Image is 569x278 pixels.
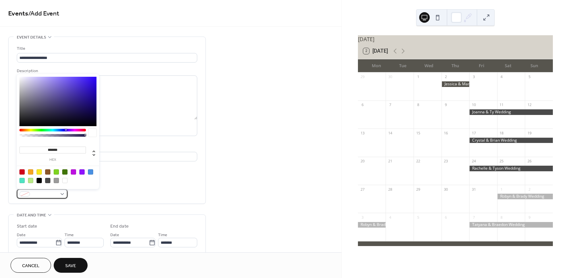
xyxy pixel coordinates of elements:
[62,178,68,183] div: #FFFFFF
[388,187,393,192] div: 28
[17,223,37,230] div: Start date
[416,74,420,79] div: 1
[88,169,93,175] div: #4A90E2
[110,223,129,230] div: End date
[79,169,85,175] div: #9013FE
[17,68,196,74] div: Description
[388,215,393,220] div: 4
[499,159,504,164] div: 25
[17,144,196,151] div: Location
[527,74,532,79] div: 5
[360,187,365,192] div: 27
[527,130,532,135] div: 19
[499,102,504,107] div: 11
[416,102,420,107] div: 8
[360,102,365,107] div: 6
[521,59,548,72] div: Sun
[54,258,88,273] button: Save
[28,169,33,175] div: #F5A623
[22,263,40,269] span: Cancel
[17,45,196,52] div: Title
[499,215,504,220] div: 8
[471,130,476,135] div: 17
[388,74,393,79] div: 30
[360,159,365,164] div: 20
[471,102,476,107] div: 10
[37,169,42,175] div: #F8E71C
[469,166,553,171] div: Rachelle & Tyson Wedding
[65,263,76,269] span: Save
[469,138,553,143] div: Crystal & Brian Wedding
[360,74,365,79] div: 29
[471,159,476,164] div: 24
[416,215,420,220] div: 5
[416,187,420,192] div: 29
[28,178,33,183] div: #B8E986
[28,7,59,20] span: / Add Event
[19,178,25,183] div: #50E3C2
[416,130,420,135] div: 15
[388,102,393,107] div: 7
[442,81,470,87] div: Jessica & Marty Wedding
[45,178,50,183] div: #4A4A4A
[62,169,68,175] div: #417505
[158,232,167,238] span: Time
[497,194,553,199] div: Robyn & Brady Wedding
[65,232,74,238] span: Time
[19,169,25,175] div: #D0021B
[110,232,119,238] span: Date
[363,59,390,72] div: Mon
[469,222,553,228] div: Tatyana & Braedon Wedding
[54,178,59,183] div: #9B9B9B
[495,59,521,72] div: Sat
[388,159,393,164] div: 21
[499,74,504,79] div: 4
[444,130,448,135] div: 16
[469,59,495,72] div: Fri
[444,187,448,192] div: 30
[360,215,365,220] div: 3
[416,59,442,72] div: Wed
[444,159,448,164] div: 23
[388,130,393,135] div: 14
[499,187,504,192] div: 1
[19,158,86,162] label: hex
[17,212,46,219] span: Date and time
[54,169,59,175] div: #7ED321
[527,187,532,192] div: 2
[358,222,386,228] div: Robyn & Brady Wedding
[471,187,476,192] div: 31
[469,109,553,115] div: Joanna & Ty Wedding
[416,159,420,164] div: 22
[390,59,416,72] div: Tue
[45,169,50,175] div: #8B572A
[361,46,390,56] button: 2[DATE]
[444,102,448,107] div: 9
[17,232,26,238] span: Date
[358,35,553,43] div: [DATE]
[37,178,42,183] div: #000000
[71,169,76,175] div: #BD10E0
[8,7,28,20] a: Events
[444,74,448,79] div: 2
[527,102,532,107] div: 12
[442,59,469,72] div: Thu
[499,130,504,135] div: 18
[17,34,46,41] span: Event details
[527,215,532,220] div: 9
[11,258,51,273] button: Cancel
[471,74,476,79] div: 3
[527,159,532,164] div: 26
[360,130,365,135] div: 13
[444,215,448,220] div: 6
[471,215,476,220] div: 7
